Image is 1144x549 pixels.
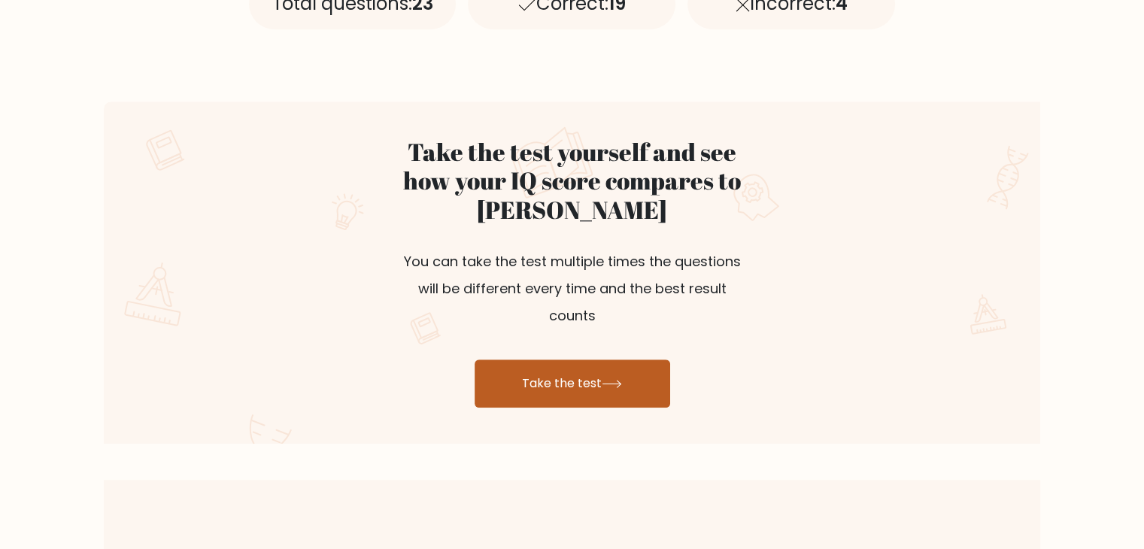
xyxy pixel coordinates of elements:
[475,359,670,408] a: Take the test
[393,138,751,224] h2: Take the test yourself and see how your IQ score compares to [PERSON_NAME]
[393,230,751,347] p: You can take the test multiple times the questions will be different every time and the best resu...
